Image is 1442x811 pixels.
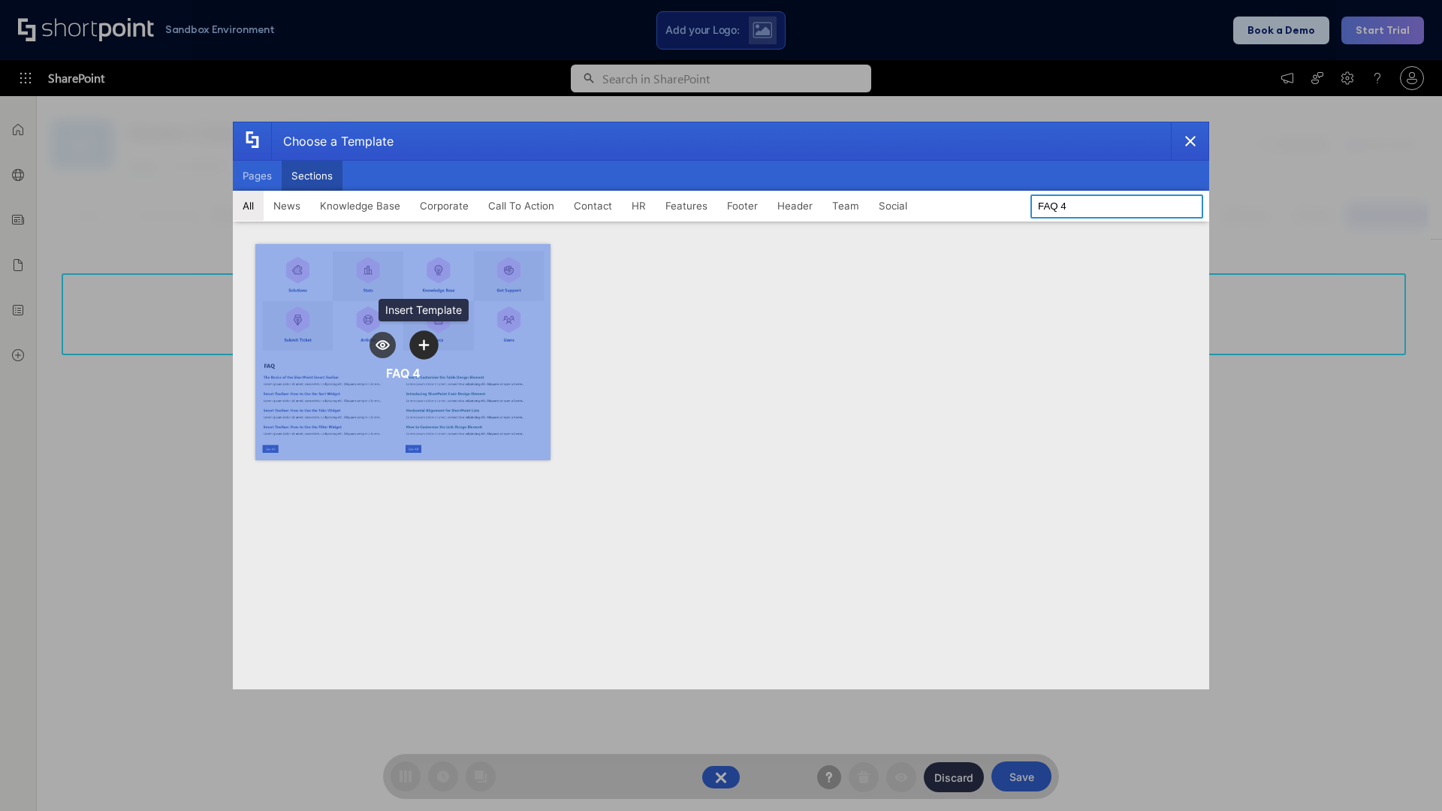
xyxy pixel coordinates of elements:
button: Social [869,191,917,221]
iframe: Chat Widget [1367,739,1442,811]
button: Knowledge Base [310,191,410,221]
button: News [264,191,310,221]
button: Footer [717,191,768,221]
button: Corporate [410,191,478,221]
div: template selector [233,122,1209,689]
input: Search [1030,194,1203,219]
button: Contact [564,191,622,221]
button: Call To Action [478,191,564,221]
button: All [233,191,264,221]
div: Choose a Template [271,122,394,160]
button: Pages [233,161,282,191]
button: Team [822,191,869,221]
button: Sections [282,161,342,191]
button: Header [768,191,822,221]
button: Features [656,191,717,221]
button: HR [622,191,656,221]
div: FAQ 4 [386,366,421,381]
